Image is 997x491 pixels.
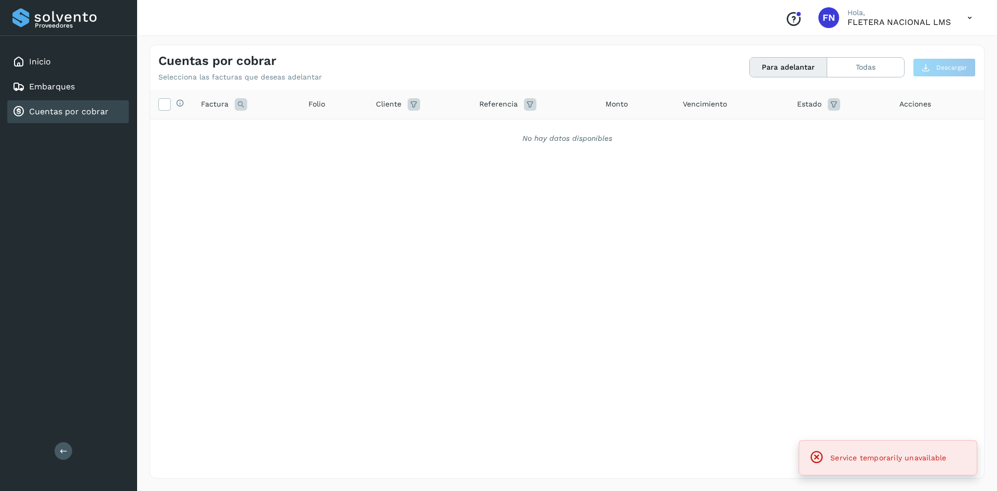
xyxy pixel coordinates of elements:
div: No hay datos disponibles [164,133,971,144]
span: Estado [797,99,821,110]
span: Vencimiento [683,99,727,110]
span: Referencia [479,99,518,110]
div: Cuentas por cobrar [7,100,129,123]
div: Inicio [7,50,129,73]
span: Descargar [936,63,967,72]
span: Service temporarily unavailable [830,454,946,462]
a: Inicio [29,57,51,67]
button: Para adelantar [750,58,827,77]
a: Embarques [29,82,75,91]
div: Embarques [7,75,129,98]
span: Folio [308,99,325,110]
a: Cuentas por cobrar [29,107,109,116]
button: Todas [827,58,904,77]
p: Selecciona las facturas que deseas adelantar [158,73,322,82]
h4: Cuentas por cobrar [158,54,276,69]
span: Factura [201,99,228,110]
p: Proveedores [35,22,125,29]
p: FLETERA NACIONAL LMS [847,17,951,27]
button: Descargar [913,58,976,77]
p: Hola, [847,8,951,17]
span: Acciones [899,99,931,110]
span: Monto [605,99,628,110]
span: Cliente [376,99,401,110]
